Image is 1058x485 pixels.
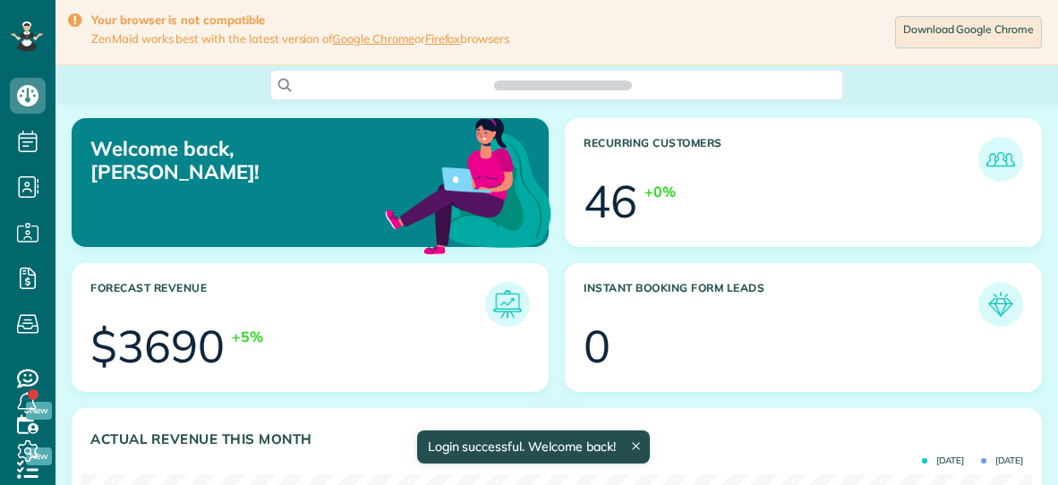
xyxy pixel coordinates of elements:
div: 0 [584,324,610,369]
span: ZenMaid works best with the latest version of or browsers [91,31,509,47]
div: Login successful. Welcome back! [416,430,649,464]
a: Firefox [425,31,461,46]
h3: Recurring Customers [584,137,978,182]
img: dashboard_welcome-42a62b7d889689a78055ac9021e634bf52bae3f8056760290aed330b23ab8690.png [381,98,555,271]
p: Welcome back, [PERSON_NAME]! [90,137,398,184]
h3: Forecast Revenue [90,282,485,327]
span: [DATE] [922,456,964,465]
div: $3690 [90,324,225,369]
span: [DATE] [981,456,1023,465]
h3: Instant Booking Form Leads [584,282,978,327]
a: Download Google Chrome [895,16,1042,48]
img: icon_form_leads-04211a6a04a5b2264e4ee56bc0799ec3eb69b7e499cbb523a139df1d13a81ae0.png [983,286,1019,322]
img: icon_recurring_customers-cf858462ba22bcd05b5a5880d41d6543d210077de5bb9ebc9590e49fd87d84ed.png [983,141,1019,177]
strong: Your browser is not compatible [91,13,509,28]
span: Search ZenMaid… [512,76,613,94]
a: Google Chrome [332,31,414,46]
div: 46 [584,179,637,224]
div: +5% [232,327,263,347]
div: +0% [644,182,676,202]
h3: Actual Revenue this month [90,431,1023,447]
img: icon_forecast_revenue-8c13a41c7ed35a8dcfafea3cbb826a0462acb37728057bba2d056411b612bbbe.png [490,286,525,322]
